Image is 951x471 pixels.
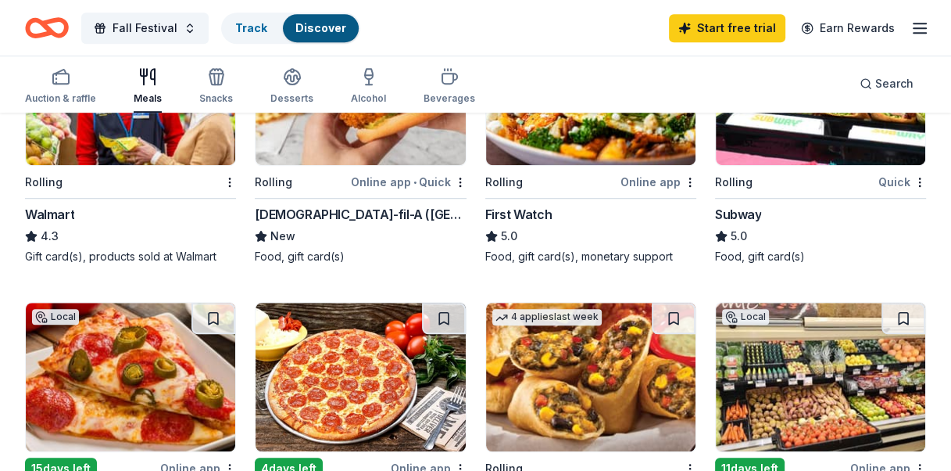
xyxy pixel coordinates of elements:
button: Search [847,68,926,99]
button: Snacks [199,61,233,113]
div: Food, gift card(s) [715,249,926,264]
a: Image for Walmart1 applylast weekRollingWalmart4.3Gift card(s), products sold at Walmart [25,16,236,264]
div: Meals [134,92,162,105]
div: Snacks [199,92,233,105]
div: [DEMOGRAPHIC_DATA]-fil-A ([GEOGRAPHIC_DATA]) [255,205,466,224]
button: Desserts [270,61,313,113]
a: Track [235,21,267,34]
div: Online app [620,172,696,192]
div: 4 applies last week [492,309,602,325]
span: New [270,227,295,246]
div: Walmart [25,205,74,224]
a: Home [25,9,69,46]
button: Alcohol [351,61,386,113]
a: Image for First WatchRollingOnline appFirst Watch5.0Food, gift card(s), monetary support [485,16,696,264]
button: Meals [134,61,162,113]
div: Local [32,309,79,325]
div: Food, gift card(s), monetary support [485,249,696,264]
img: Image for John's Incredible Pizza [26,303,235,451]
span: Fall Festival [113,19,177,38]
button: Beverages [424,61,475,113]
div: Online app Quick [351,172,467,192]
div: First Watch [485,205,552,224]
button: TrackDiscover [221,13,360,44]
a: Earn Rewards [792,14,904,42]
a: Start free trial [669,14,785,42]
div: Rolling [25,173,63,192]
div: Auction & raffle [25,92,96,105]
div: Desserts [270,92,313,105]
span: 4.3 [41,227,59,246]
span: • [413,176,417,189]
a: Discover [295,21,346,34]
div: Quick [878,172,926,192]
span: Search [875,74,913,93]
button: Fall Festival [81,13,209,44]
a: Image for Chick-fil-A (Los Angeles)LocalRollingOnline app•Quick[DEMOGRAPHIC_DATA]-fil-A ([GEOGRAP... [255,16,466,264]
div: Rolling [255,173,292,192]
div: Food, gift card(s) [255,249,466,264]
button: Auction & raffle [25,61,96,113]
img: Image for Chili's [486,303,695,451]
img: Image for Jensen’s Finest Foods [716,303,925,451]
span: 5.0 [731,227,747,246]
a: Image for Subway3 applieslast weekRollingQuickSubway5.0Food, gift card(s) [715,16,926,264]
div: Rolling [715,173,753,192]
div: Gift card(s), products sold at Walmart [25,249,236,264]
div: Beverages [424,92,475,105]
div: Alcohol [351,92,386,105]
div: Rolling [485,173,523,192]
img: Image for Extreme Pizza [256,303,465,451]
div: Subway [715,205,762,224]
div: Local [722,309,769,325]
span: 5.0 [501,227,517,246]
